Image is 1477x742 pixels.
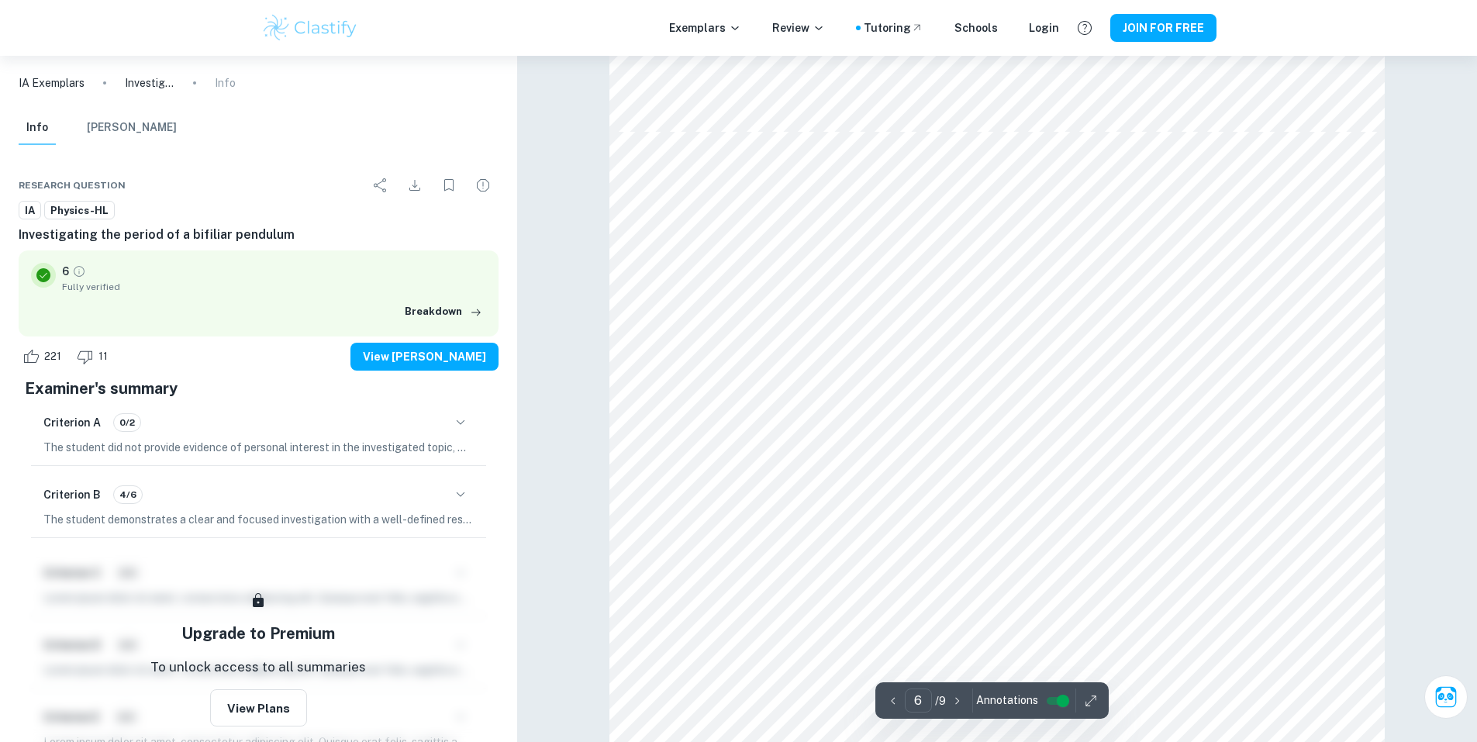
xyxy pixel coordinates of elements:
[90,349,116,364] span: 11
[19,201,41,220] a: IA
[114,488,142,502] span: 4/6
[43,414,101,431] h6: Criterion A
[954,19,998,36] a: Schools
[1072,15,1098,41] button: Help and Feedback
[19,344,70,369] div: Like
[468,170,499,201] div: Report issue
[399,170,430,201] div: Download
[72,264,86,278] a: Grade fully verified
[114,416,140,430] span: 0/2
[261,12,360,43] img: Clastify logo
[150,657,366,678] p: To unlock access to all summaries
[365,170,396,201] div: Share
[62,263,69,280] p: 6
[181,622,335,645] h5: Upgrade to Premium
[62,280,486,294] span: Fully verified
[935,692,946,709] p: / 9
[350,343,499,371] button: View [PERSON_NAME]
[19,226,499,244] h6: Investigating the period of a bifiliar pendulum
[43,439,474,456] p: The student did not provide evidence of personal interest in the investigated topic, which is nec...
[36,349,70,364] span: 221
[19,111,56,145] button: Info
[1029,19,1059,36] a: Login
[19,203,40,219] span: IA
[864,19,923,36] a: Tutoring
[19,74,85,91] a: IA Exemplars
[43,511,474,528] p: The student demonstrates a clear and focused investigation with a well-defined research question....
[669,19,741,36] p: Exemplars
[1424,675,1468,719] button: Ask Clai
[45,203,114,219] span: Physics-HL
[976,692,1038,709] span: Annotations
[210,689,307,726] button: View Plans
[401,300,486,323] button: Breakdown
[19,178,126,192] span: Research question
[125,74,174,91] p: Investigating the period of a bifiliar pendulum
[73,344,116,369] div: Dislike
[87,111,177,145] button: [PERSON_NAME]
[215,74,236,91] p: Info
[44,201,115,220] a: Physics-HL
[772,19,825,36] p: Review
[1110,14,1216,42] button: JOIN FOR FREE
[43,486,101,503] h6: Criterion B
[433,170,464,201] div: Bookmark
[25,377,492,400] h5: Examiner's summary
